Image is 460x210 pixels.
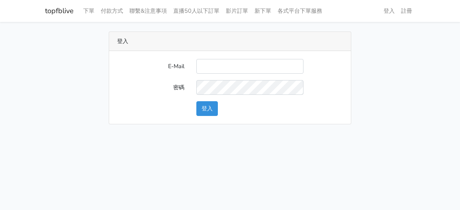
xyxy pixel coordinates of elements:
label: E-Mail [111,59,190,74]
label: 密碼 [111,80,190,95]
button: 登入 [196,101,218,116]
a: 註冊 [398,3,415,19]
a: topfblive [45,3,74,19]
a: 各式平台下單服務 [274,3,325,19]
a: 影片訂單 [223,3,251,19]
a: 付款方式 [98,3,126,19]
a: 登入 [380,3,398,19]
div: 登入 [109,32,351,51]
a: 新下單 [251,3,274,19]
a: 下單 [80,3,98,19]
a: 聯繫&注意事項 [126,3,170,19]
a: 直播50人以下訂單 [170,3,223,19]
